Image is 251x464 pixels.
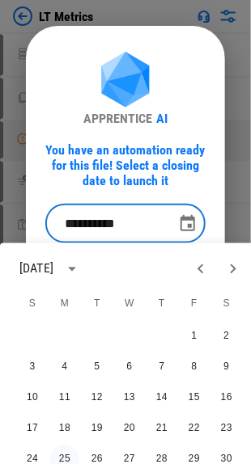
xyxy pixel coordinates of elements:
[180,289,209,321] span: Friday
[180,415,209,444] button: 22
[83,353,112,382] button: 5
[212,415,241,444] button: 23
[115,353,144,382] button: 6
[212,323,241,352] button: 2
[156,111,168,126] div: AI
[83,111,152,126] div: APPRENTICE
[212,384,241,413] button: 16
[50,415,79,444] button: 18
[147,289,177,321] span: Thursday
[180,353,209,382] button: 8
[172,208,204,240] button: Choose date, selected date is Sep 30, 2025
[147,415,177,444] button: 21
[115,289,144,321] span: Wednesday
[185,253,217,285] button: Previous month
[18,415,47,444] button: 17
[180,323,209,352] button: 1
[18,289,47,321] span: Sunday
[180,384,209,413] button: 15
[217,253,249,285] button: Next month
[93,52,158,111] img: Apprentice AI
[147,353,177,382] button: 7
[212,289,241,321] span: Saturday
[18,353,47,382] button: 3
[212,353,241,382] button: 9
[115,415,144,444] button: 20
[50,384,79,413] button: 11
[83,384,112,413] button: 12
[83,289,112,321] span: Tuesday
[50,353,79,382] button: 4
[115,384,144,413] button: 13
[83,415,112,444] button: 19
[19,259,53,279] div: [DATE]
[45,142,206,188] div: You have an automation ready for this file! Select a closing date to launch it
[147,384,177,413] button: 14
[18,384,47,413] button: 10
[50,289,79,321] span: Monday
[58,255,86,283] button: calendar view is open, switch to year view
